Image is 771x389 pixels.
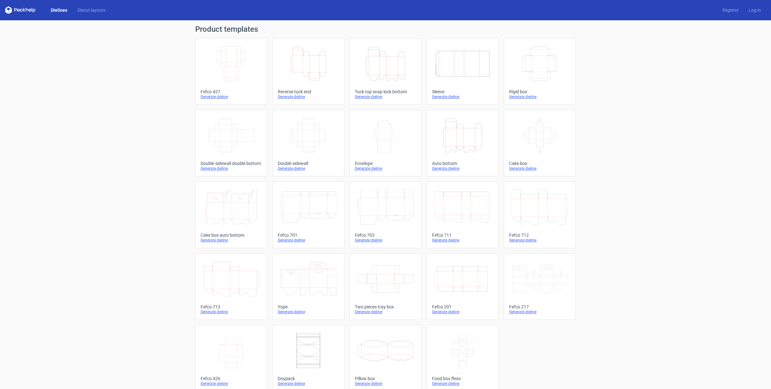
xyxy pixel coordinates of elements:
div: Sleeve [432,89,493,94]
div: Generate dieline [509,238,570,243]
div: Reverse tuck end [278,89,339,94]
div: Generate dieline [201,381,262,386]
div: Fefco 713 [201,304,262,309]
div: Cake box auto bottom [201,233,262,238]
div: Generate dieline [278,166,339,171]
a: Double sidewall double bottomGenerate dieline [195,110,267,176]
div: Auto bottom [432,161,493,166]
div: Generate dieline [355,381,416,386]
a: SleeveGenerate dieline [427,38,499,105]
div: Generate dieline [201,94,262,99]
div: Generate dieline [432,238,493,243]
a: Auto bottomGenerate dieline [427,110,499,176]
a: Register [717,7,744,13]
a: Dielines [46,7,72,13]
a: Fefco 711Generate dieline [427,181,499,248]
a: EnvelopeGenerate dieline [349,110,422,176]
a: Log in [744,7,766,13]
div: Generate dieline [201,238,262,243]
a: Two pieces tray boxGenerate dieline [349,253,422,320]
div: Food box flexo [432,376,493,381]
div: Generate dieline [278,94,339,99]
div: Double sidewall double bottom [201,161,262,166]
a: Cake boxGenerate dieline [504,110,576,176]
div: Generate dieline [432,309,493,314]
a: YopeGenerate dieline [272,253,344,320]
div: Rigid box [509,89,570,94]
div: Two pieces tray box [355,304,416,309]
a: Rigid boxGenerate dieline [504,38,576,105]
div: Fefco 217 [509,304,570,309]
div: Generate dieline [432,381,493,386]
div: Fefco 427 [201,89,262,94]
div: Cake box [509,161,570,166]
a: Fefco 201Generate dieline [427,253,499,320]
div: Fefco 701 [278,233,339,238]
a: Double sidewallGenerate dieline [272,110,344,176]
div: Generate dieline [355,309,416,314]
a: Fefco 217Generate dieline [504,253,576,320]
div: Generate dieline [201,166,262,171]
h1: Product templates [195,25,576,33]
div: Generate dieline [432,94,493,99]
div: Fefco 711 [432,233,493,238]
div: Fefco 712 [509,233,570,238]
div: Generate dieline [278,238,339,243]
div: Fefco 426 [201,376,262,381]
div: Fefco 201 [432,304,493,309]
a: Fefco 712Generate dieline [504,181,576,248]
div: Envelope [355,161,416,166]
a: Fefco 703Generate dieline [349,181,422,248]
div: Generate dieline [432,166,493,171]
div: Yope [278,304,339,309]
div: Double sidewall [278,161,339,166]
div: Generate dieline [509,94,570,99]
div: Generate dieline [278,381,339,386]
a: Fefco 701Generate dieline [272,181,344,248]
div: Generate dieline [355,94,416,99]
a: Fefco 427Generate dieline [195,38,267,105]
div: Generate dieline [509,166,570,171]
div: Pillow box [355,376,416,381]
a: Cake box auto bottomGenerate dieline [195,181,267,248]
div: Generate dieline [355,166,416,171]
a: Diecut layouts [72,7,110,13]
div: Doypack [278,376,339,381]
div: Generate dieline [509,309,570,314]
div: Generate dieline [355,238,416,243]
a: Fefco 713Generate dieline [195,253,267,320]
div: Generate dieline [278,309,339,314]
div: Generate dieline [201,309,262,314]
div: Fefco 703 [355,233,416,238]
div: Tuck top snap lock bottom [355,89,416,94]
a: Tuck top snap lock bottomGenerate dieline [349,38,422,105]
a: Reverse tuck endGenerate dieline [272,38,344,105]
